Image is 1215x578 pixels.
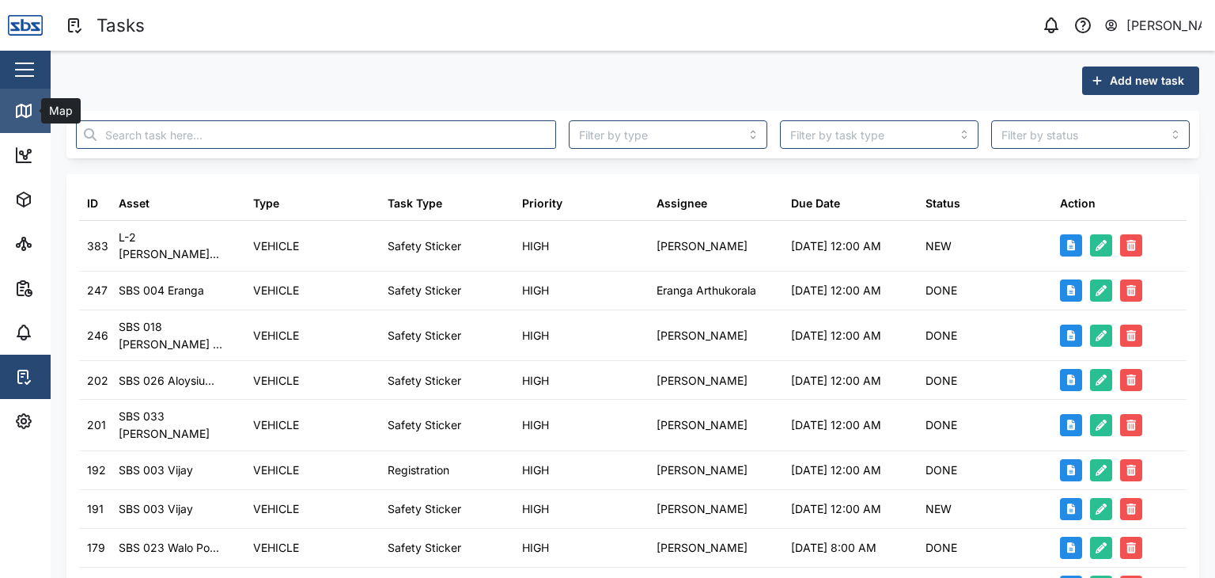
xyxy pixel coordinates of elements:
[87,238,108,255] div: 383
[1103,14,1202,36] button: [PERSON_NAME]
[657,195,707,212] div: Assignee
[388,195,442,212] div: Task Type
[253,539,299,557] div: VEHICLE
[41,324,90,341] div: Alarms
[119,408,237,442] div: SBS 033 [PERSON_NAME]
[388,327,461,344] div: Safety Sticker
[522,238,549,255] div: HIGH
[925,195,960,212] div: Status
[388,238,461,255] div: Safety Sticker
[1126,16,1202,36] div: [PERSON_NAME]
[1082,67,1199,95] button: Add new task
[253,282,299,299] div: VEHICLE
[388,539,461,557] div: Safety Sticker
[1110,67,1184,94] span: Add new task
[253,327,299,344] div: VEHICLE
[41,368,85,386] div: Tasks
[1060,195,1096,212] div: Action
[97,12,145,40] div: Tasks
[41,146,112,164] div: Dashboard
[925,416,957,434] div: DONE
[791,539,876,557] div: [DATE] 8:00 AM
[657,372,748,390] div: [PERSON_NAME]
[388,500,461,518] div: Safety Sticker
[253,238,299,255] div: VEHICLE
[87,282,108,299] div: 247
[791,282,881,299] div: [DATE] 12:00 AM
[253,500,299,518] div: VEHICLE
[522,500,549,518] div: HIGH
[522,282,549,299] div: HIGH
[925,539,957,557] div: DONE
[791,500,881,518] div: [DATE] 12:00 AM
[791,327,881,344] div: [DATE] 12:00 AM
[119,462,193,479] div: SBS 003 Vijay
[87,416,106,434] div: 201
[569,120,767,149] input: Filter by type
[41,191,90,208] div: Assets
[87,327,108,344] div: 246
[119,195,150,212] div: Asset
[657,500,748,518] div: [PERSON_NAME]
[87,195,98,212] div: ID
[991,120,1190,149] input: Filter by status
[522,327,549,344] div: HIGH
[119,318,237,352] div: SBS 018 [PERSON_NAME] ...
[388,372,461,390] div: Safety Sticker
[522,416,549,434] div: HIGH
[87,500,104,518] div: 191
[780,120,978,149] input: Filter by task type
[87,372,108,390] div: 202
[388,416,461,434] div: Safety Sticker
[41,235,79,253] div: Sites
[522,462,549,479] div: HIGH
[657,327,748,344] div: [PERSON_NAME]
[388,282,461,299] div: Safety Sticker
[41,413,97,430] div: Settings
[925,282,957,299] div: DONE
[657,462,748,479] div: [PERSON_NAME]
[87,462,106,479] div: 192
[791,372,881,390] div: [DATE] 12:00 AM
[657,282,756,299] div: Eranga Arthukorala
[253,372,299,390] div: VEHICLE
[87,539,105,557] div: 179
[925,327,957,344] div: DONE
[76,120,556,149] input: Search task here...
[119,500,193,518] div: SBS 003 Vijay
[791,238,881,255] div: [DATE] 12:00 AM
[119,372,214,390] div: SBS 026 Aloysiu...
[791,195,840,212] div: Due Date
[8,8,43,43] img: Main Logo
[791,416,881,434] div: [DATE] 12:00 AM
[925,500,952,518] div: NEW
[657,416,748,434] div: [PERSON_NAME]
[925,462,957,479] div: DONE
[119,229,237,263] div: L-2 [PERSON_NAME]...
[388,462,449,479] div: Registration
[253,462,299,479] div: VEHICLE
[119,539,219,557] div: SBS 023 Walo Po...
[657,539,748,557] div: [PERSON_NAME]
[41,279,95,297] div: Reports
[41,102,77,120] div: Map
[925,238,952,255] div: NEW
[253,195,279,212] div: Type
[522,539,549,557] div: HIGH
[522,195,562,212] div: Priority
[657,238,748,255] div: [PERSON_NAME]
[522,372,549,390] div: HIGH
[253,416,299,434] div: VEHICLE
[119,282,204,299] div: SBS 004 Eranga
[791,462,881,479] div: [DATE] 12:00 AM
[925,372,957,390] div: DONE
